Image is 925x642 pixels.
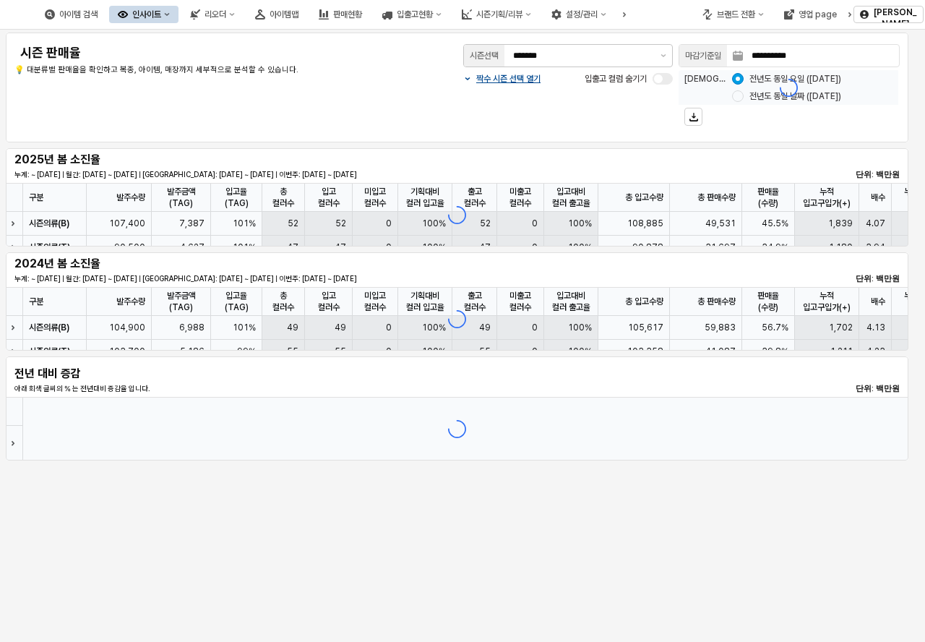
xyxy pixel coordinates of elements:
button: 시즌기획/리뷰 [453,6,540,23]
h5: 전년 대비 증감 [14,367,162,381]
p: [PERSON_NAME] [873,7,917,30]
div: 리오더 [205,9,226,20]
button: 판매현황 [310,6,371,23]
div: 인사이트 [132,9,161,20]
div: 영업 page [799,9,837,20]
div: 시즌선택 [470,48,499,63]
div: 마감기준일 [685,48,721,63]
button: 아이템 검색 [36,6,106,23]
div: 판매현황 [333,9,362,20]
div: 아이템 검색 [59,9,98,20]
button: [PERSON_NAME] [853,6,924,23]
h5: 2025년 봄 소진율 [14,153,162,167]
p: 누계: ~ [DATE] | 월간: [DATE] ~ [DATE] | [GEOGRAPHIC_DATA]: [DATE] ~ [DATE] | 이번주: [DATE] ~ [DATE] [14,273,605,284]
p: 단위: 백만원 [826,273,900,285]
p: 💡 대분류별 판매율을 확인하고 복종, 아이템, 매장까지 세부적으로 분석할 수 있습니다. [14,64,383,77]
p: 단위: 백만원 [826,168,900,181]
h5: 2024년 봄 소진율 [14,257,162,271]
div: 입출고현황 [397,9,433,20]
button: 영업 page [775,6,846,23]
button: 브랜드 전환 [694,6,773,23]
button: 아이템맵 [246,6,307,23]
button: 인사이트 [109,6,178,23]
p: 아래 회색 글씨의 % 는 전년대비 증감율 입니다. [14,383,605,394]
button: 입출고현황 [374,6,450,23]
div: 설정/관리 [566,9,598,20]
h4: 시즌 판매율 [20,46,377,60]
p: 단위: 백만원 [826,382,900,395]
div: 시즌기획/리뷰 [476,9,522,20]
p: 짝수 시즌 선택 열기 [476,73,541,85]
div: 브랜드 전환 [717,9,755,20]
span: 입출고 컬럼 숨기기 [585,74,647,84]
p: 누계: ~ [DATE] | 월간: [DATE] ~ [DATE] | [GEOGRAPHIC_DATA]: [DATE] ~ [DATE] | 이번주: [DATE] ~ [DATE] [14,169,605,180]
button: 짝수 시즌 선택 열기 [463,73,541,85]
button: 설정/관리 [543,6,615,23]
button: 제안 사항 표시 [655,45,672,67]
button: 리오더 [181,6,244,23]
div: 아이템맵 [270,9,298,20]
